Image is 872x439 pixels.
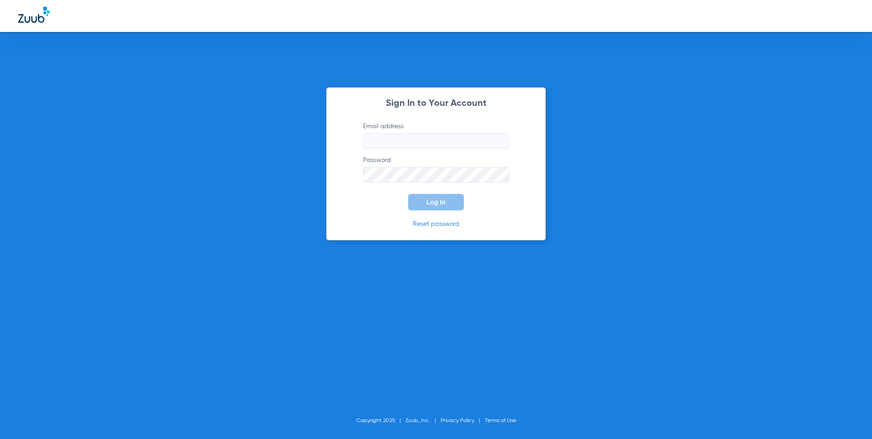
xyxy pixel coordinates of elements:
[363,167,509,183] input: Password
[405,416,441,425] li: Zuub, Inc.
[426,199,446,206] span: Log In
[485,418,516,423] a: Terms of Use
[363,122,509,149] label: Email address
[18,7,50,23] img: Zuub Logo
[363,133,509,149] input: Email address
[349,99,523,108] h2: Sign In to Your Account
[413,221,459,227] a: Reset password
[356,416,405,425] li: Copyright 2025
[408,194,464,210] button: Log In
[363,156,509,183] label: Password
[441,418,474,423] a: Privacy Policy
